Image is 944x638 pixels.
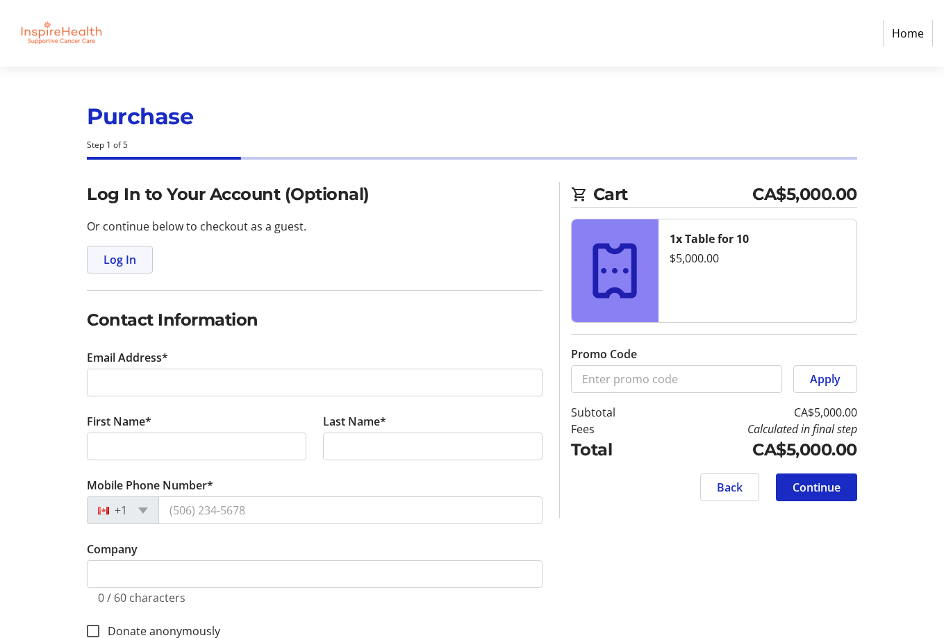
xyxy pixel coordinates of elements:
[87,349,168,366] label: Email Address*
[87,308,543,333] h2: Contact Information
[571,346,637,362] label: Promo Code
[87,100,857,133] h1: Purchase
[11,6,110,61] img: InspireHealth Supportive Cancer Care's Logo
[883,20,933,47] a: Home
[717,479,743,496] span: Back
[98,590,185,605] tr-character-limit: 0 / 60 characters
[571,365,782,393] input: Enter promo code
[752,182,857,207] span: CA$5,000.00
[87,218,543,235] p: Or continue below to checkout as a guest.
[654,437,857,462] td: CA$5,000.00
[87,541,138,557] label: Company
[700,473,759,501] button: Back
[158,496,543,524] input: (506) 234-5678
[571,437,654,462] td: Total
[571,421,654,437] td: Fees
[571,404,654,421] td: Subtotal
[323,413,386,430] label: Last Name*
[654,421,857,437] td: Calculated in final step
[810,371,841,387] span: Apply
[87,246,153,274] button: Log In
[670,250,845,267] div: $5,000.00
[670,231,749,246] strong: 1x Table for 10
[593,182,753,207] span: Cart
[793,365,857,393] button: Apply
[87,413,151,430] label: First Name*
[793,479,841,496] span: Continue
[776,473,857,501] button: Continue
[87,139,857,151] div: Step 1 of 5
[654,404,857,421] td: CA$5,000.00
[103,251,136,268] span: Log In
[87,477,213,494] label: Mobile Phone Number*
[87,182,543,207] h2: Log In to Your Account (Optional)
